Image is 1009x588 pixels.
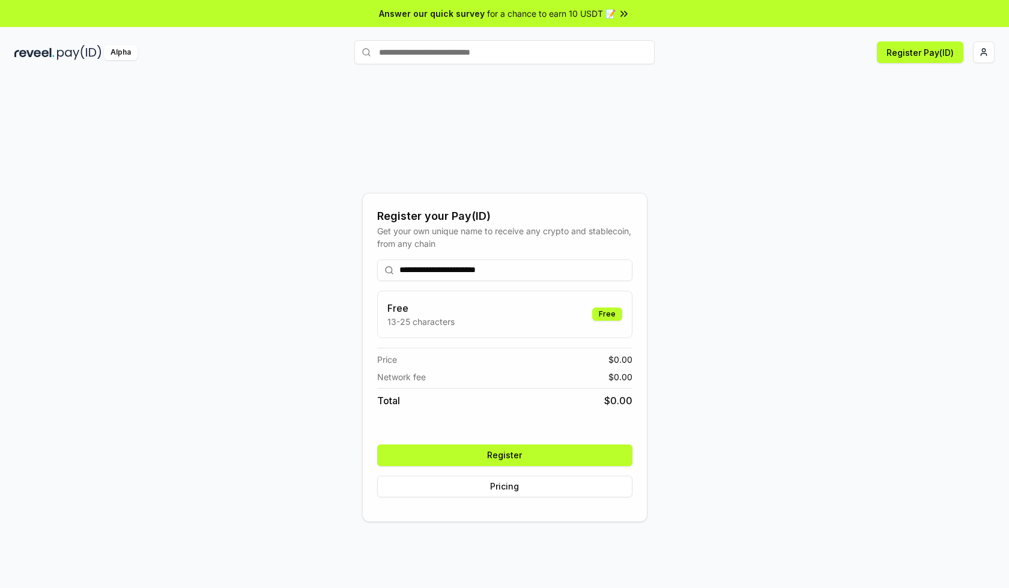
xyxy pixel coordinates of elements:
img: reveel_dark [14,45,55,60]
div: Free [592,308,622,321]
p: 13-25 characters [387,315,455,328]
h3: Free [387,301,455,315]
button: Register Pay(ID) [877,41,963,63]
button: Pricing [377,476,632,497]
span: $ 0.00 [604,393,632,408]
span: for a chance to earn 10 USDT 📝 [487,7,616,20]
img: pay_id [57,45,102,60]
div: Register your Pay(ID) [377,208,632,225]
span: Answer our quick survey [379,7,485,20]
span: Total [377,393,400,408]
span: Network fee [377,371,426,383]
span: $ 0.00 [608,353,632,366]
div: Alpha [104,45,138,60]
span: Price [377,353,397,366]
span: $ 0.00 [608,371,632,383]
button: Register [377,444,632,466]
div: Get your own unique name to receive any crypto and stablecoin, from any chain [377,225,632,250]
